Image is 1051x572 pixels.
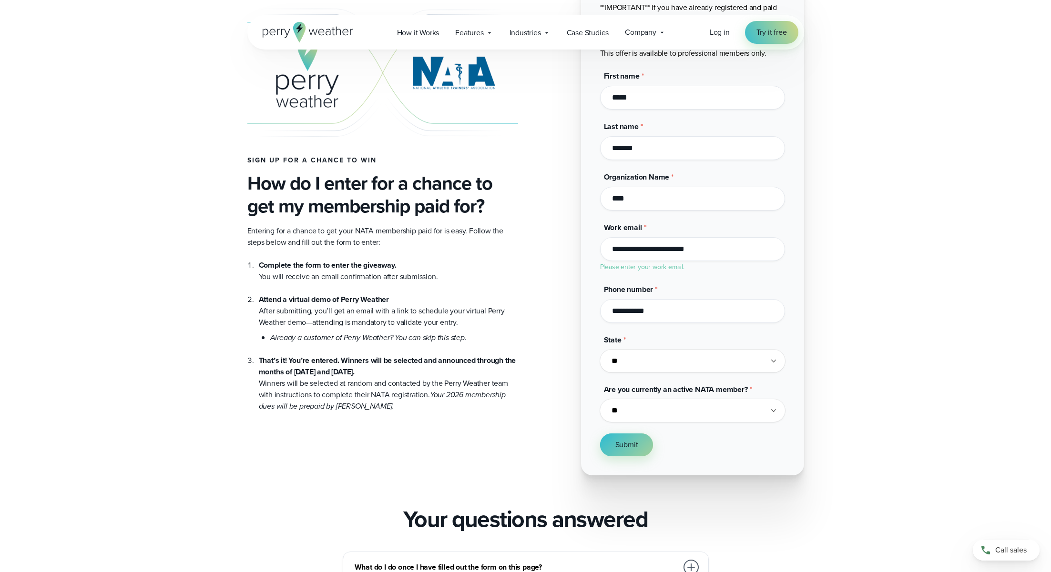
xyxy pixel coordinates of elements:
a: Try it free [745,21,798,44]
span: Case Studies [567,27,609,39]
button: Submit [600,433,653,456]
span: Are you currently an active NATA member? [604,384,748,395]
a: Call sales [973,540,1040,561]
h2: Your questions answered [403,506,648,532]
span: Try it free [756,27,787,38]
label: Please enter your work email. [600,262,684,272]
a: Log in [710,27,730,38]
span: Industries [510,27,541,39]
em: Your 2026 membership dues will be prepaid by [PERSON_NAME]. [259,389,506,411]
span: Company [625,27,656,38]
p: Entering for a chance to get your NATA membership paid for is easy. Follow the steps below and fi... [247,225,518,248]
span: Submit [615,439,638,451]
h3: How do I enter for a chance to get my membership paid for? [247,172,518,218]
strong: Complete the form to enter the giveaway. [259,260,397,271]
span: Call sales [995,544,1027,556]
em: Already a customer of Perry Weather? You can skip this step. [270,332,467,343]
a: Case Studies [559,23,617,42]
strong: That’s it! You’re entered. Winners will be selected and announced through the months of [DATE] an... [259,355,516,377]
span: Organization Name [604,171,670,182]
span: State [604,334,622,345]
span: Last name [604,121,639,132]
li: Winners will be selected at random and contacted by the Perry Weather team with instructions to c... [259,343,518,412]
span: Features [455,27,483,39]
span: Phone number [604,284,653,295]
li: You will receive an email confirmation after submission. [259,260,518,282]
span: First name [604,70,640,81]
h4: Sign up for a chance to win [247,157,518,164]
li: After submitting, you’ll get an email with a link to schedule your virtual Perry Weather demo—att... [259,282,518,343]
strong: Attend a virtual demo of Perry Weather [259,294,389,305]
a: How it Works [389,23,448,42]
span: How it Works [397,27,439,39]
span: Work email [604,222,642,233]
